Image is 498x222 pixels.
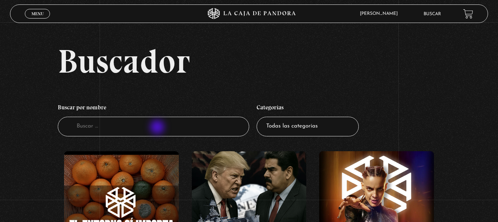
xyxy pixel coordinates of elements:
[58,100,249,117] h4: Buscar por nombre
[31,11,44,16] span: Menu
[58,44,488,78] h2: Buscador
[424,12,441,16] a: Buscar
[257,100,359,117] h4: Categorías
[356,11,405,16] span: [PERSON_NAME]
[463,9,473,19] a: View your shopping cart
[29,18,46,23] span: Cerrar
